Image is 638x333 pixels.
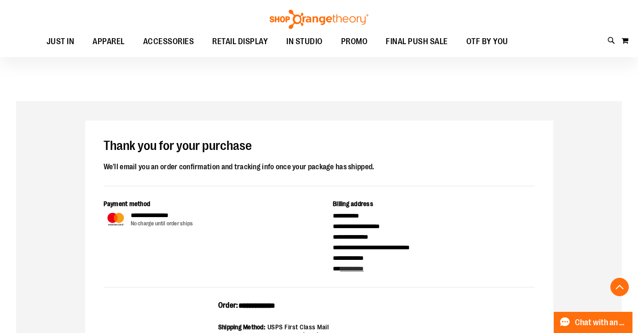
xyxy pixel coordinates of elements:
span: Chat with an Expert [575,318,627,327]
div: USPS First Class Mail [267,322,329,332]
a: ACCESSORIES [134,31,203,52]
div: No charge until order ships [131,220,193,228]
a: APPAREL [83,31,134,52]
div: Billing address [333,199,535,211]
span: JUST IN [46,31,75,52]
span: FINAL PUSH SALE [386,31,448,52]
a: JUST IN [37,31,84,52]
div: Payment method [104,199,306,211]
h1: Thank you for your purchase [104,139,535,154]
img: Shop Orangetheory [268,10,370,29]
a: IN STUDIO [277,31,332,52]
button: Chat with an Expert [554,312,633,333]
a: OTF BY YOU [457,31,517,52]
img: Payment type icon [104,211,128,228]
span: PROMO [341,31,368,52]
span: OTF BY YOU [466,31,508,52]
span: APPAREL [93,31,125,52]
a: PROMO [332,31,377,52]
a: RETAIL DISPLAY [203,31,277,52]
span: RETAIL DISPLAY [212,31,268,52]
button: Back To Top [610,278,629,296]
span: IN STUDIO [286,31,323,52]
div: Order: [218,300,420,317]
span: ACCESSORIES [143,31,194,52]
div: We'll email you an order confirmation and tracking info once your package has shipped. [104,161,535,173]
a: FINAL PUSH SALE [377,31,457,52]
